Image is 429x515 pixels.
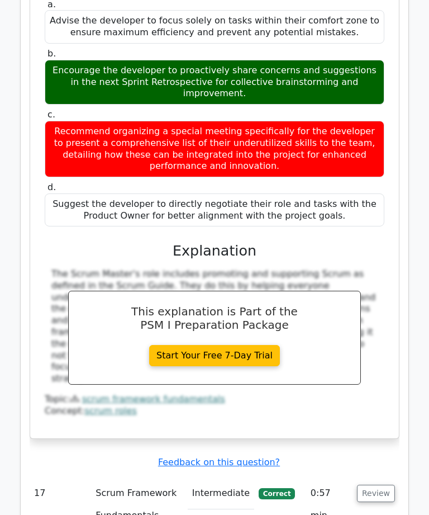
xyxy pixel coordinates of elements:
[45,11,384,44] div: Advise the developer to focus solely on tasks within their comfort zone to ensure maximum efficie...
[45,60,384,105] div: Encourage the developer to proactively share concerns and suggestions in the next Sprint Retrospe...
[47,182,56,193] span: d.
[85,406,137,417] a: scrum roles
[51,243,378,259] h3: Explanation
[47,49,56,59] span: b.
[45,121,384,178] div: Recommend organizing a special meeting specifically for the developer to present a comprehensive ...
[45,394,384,406] div: Topic:
[357,485,395,503] button: Review
[158,457,280,468] a: Feedback on this question?
[45,406,384,418] div: Concept:
[45,194,384,228] div: Suggest the developer to directly negotiate their role and tasks with the Product Owner for bette...
[188,478,254,510] td: Intermediate
[51,269,378,385] div: The Scrum Master's role includes promoting and supporting Scrum as defined in the Scrum Guide. Th...
[149,346,280,367] a: Start Your Free 7-Day Trial
[47,110,55,120] span: c.
[259,489,295,500] span: Correct
[82,394,225,405] a: scrum framework fundamentals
